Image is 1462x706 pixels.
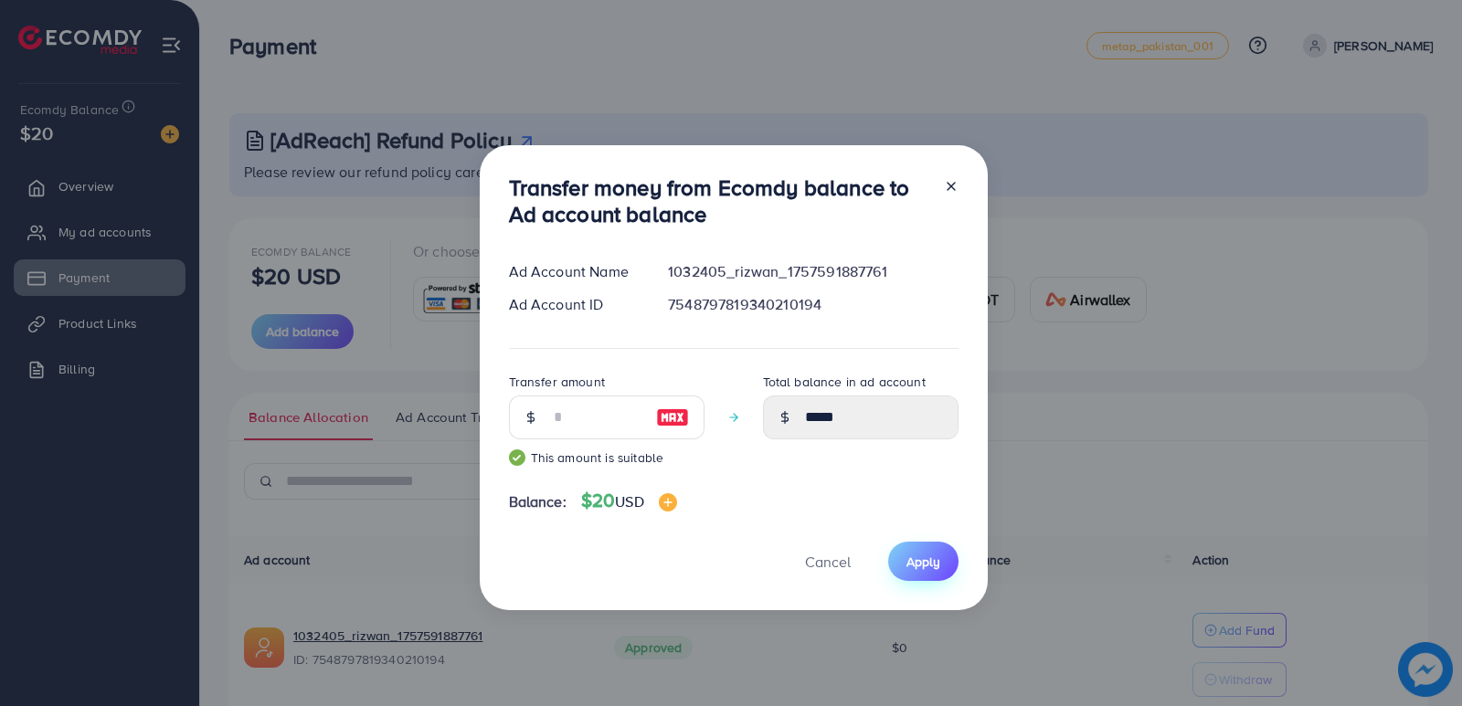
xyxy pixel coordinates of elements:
[888,542,959,581] button: Apply
[494,294,654,315] div: Ad Account ID
[509,448,705,467] small: This amount is suitable
[615,491,643,511] span: USD
[656,406,689,428] img: image
[659,493,677,511] img: image
[581,490,677,512] h4: $20
[509,373,605,391] label: Transfer amount
[763,373,926,391] label: Total balance in ad account
[805,552,851,572] span: Cancel
[906,553,940,571] span: Apply
[509,449,525,466] img: guide
[653,294,972,315] div: 7548797819340210194
[509,491,567,512] span: Balance:
[653,261,972,282] div: 1032405_rizwan_1757591887761
[782,542,874,581] button: Cancel
[509,174,929,227] h3: Transfer money from Ecomdy balance to Ad account balance
[494,261,654,282] div: Ad Account Name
